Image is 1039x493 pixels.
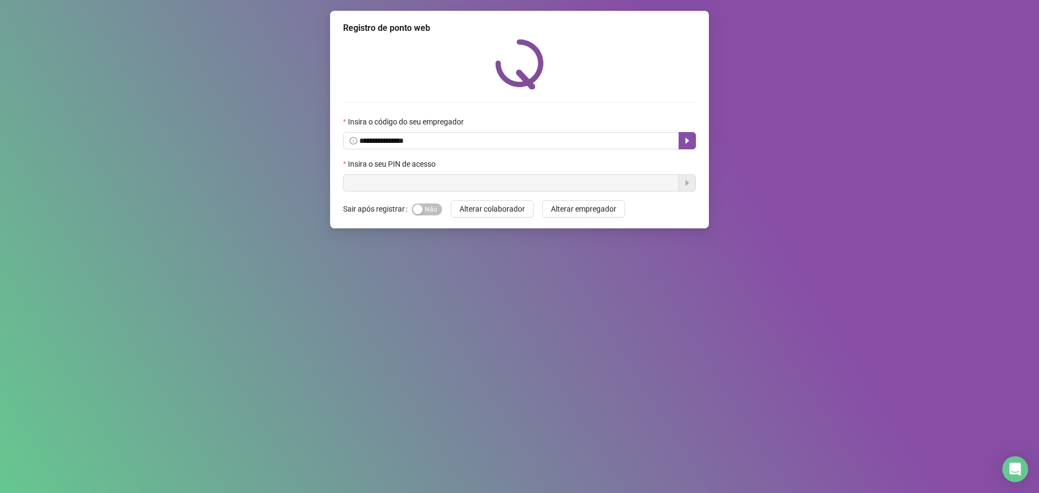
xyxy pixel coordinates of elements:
[1002,456,1028,482] div: Open Intercom Messenger
[683,136,692,145] span: caret-right
[343,158,443,170] label: Insira o seu PIN de acesso
[350,137,357,144] span: info-circle
[343,200,412,218] label: Sair após registrar
[542,200,625,218] button: Alterar empregador
[495,39,544,89] img: QRPoint
[343,22,696,35] div: Registro de ponto web
[459,203,525,215] span: Alterar colaborador
[551,203,616,215] span: Alterar empregador
[343,116,471,128] label: Insira o código do seu empregador
[451,200,534,218] button: Alterar colaborador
